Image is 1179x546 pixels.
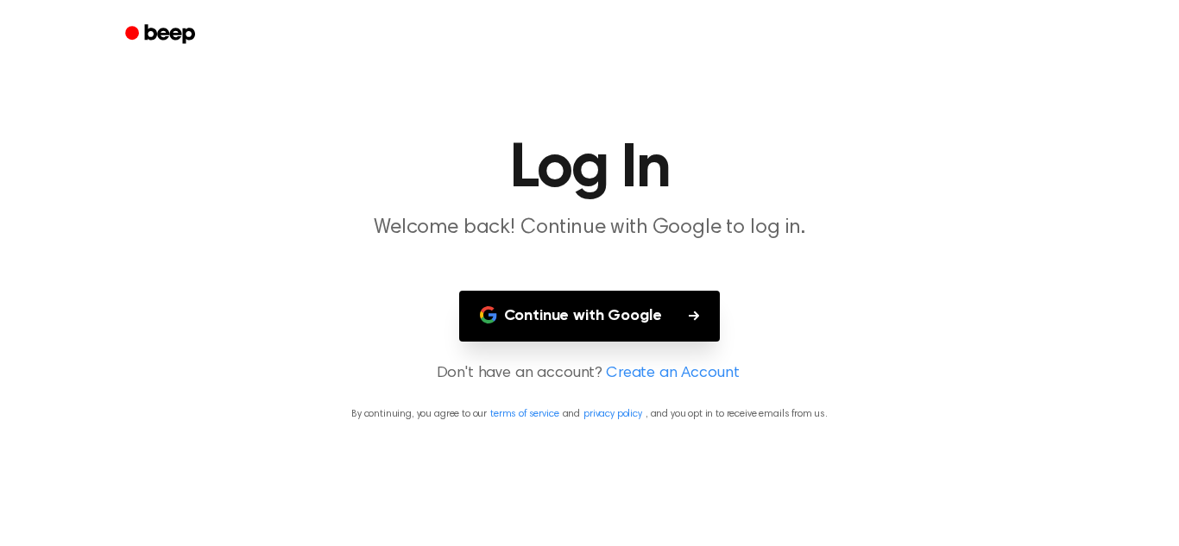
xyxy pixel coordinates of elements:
p: By continuing, you agree to our and , and you opt in to receive emails from us. [21,406,1158,422]
a: Create an Account [606,362,739,386]
p: Don't have an account? [21,362,1158,386]
a: terms of service [490,409,558,419]
button: Continue with Google [459,291,721,342]
a: privacy policy [583,409,642,419]
h1: Log In [148,138,1031,200]
p: Welcome back! Continue with Google to log in. [258,214,921,242]
a: Beep [113,18,211,52]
